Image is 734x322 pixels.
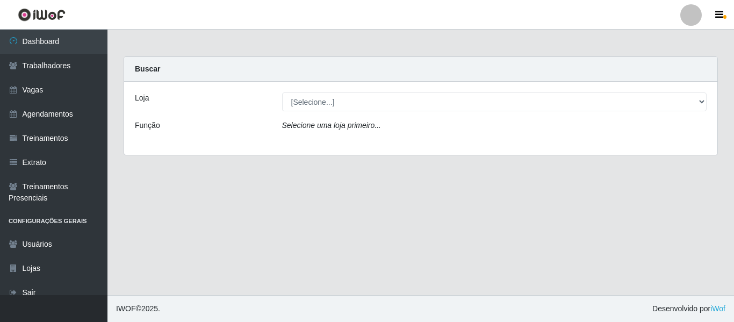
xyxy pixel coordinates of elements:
img: CoreUI Logo [18,8,66,22]
span: © 2025 . [116,303,160,314]
label: Função [135,120,160,131]
label: Loja [135,92,149,104]
strong: Buscar [135,65,160,73]
a: iWof [710,304,725,313]
span: Desenvolvido por [652,303,725,314]
span: IWOF [116,304,136,313]
i: Selecione uma loja primeiro... [282,121,381,130]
